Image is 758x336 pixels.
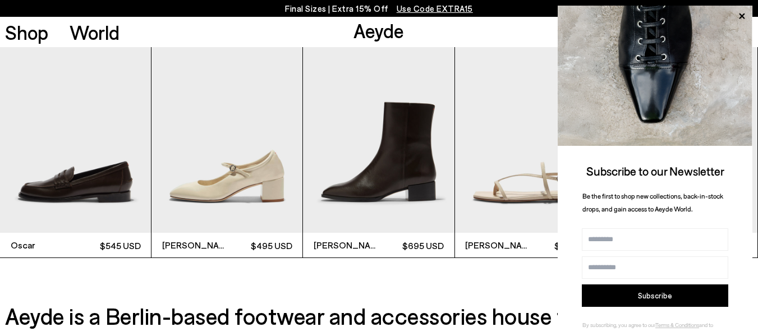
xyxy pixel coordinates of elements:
[162,238,227,252] span: [PERSON_NAME]
[455,31,607,259] div: 4 / 6
[558,6,752,146] img: ca3f721fb6ff708a270709c41d776025.jpg
[11,238,76,252] span: Oscar
[586,164,724,178] span: Subscribe to our Newsletter
[379,238,444,252] span: $695 USD
[314,238,379,252] span: [PERSON_NAME]
[303,31,454,259] div: 3 / 6
[353,19,404,42] a: Aeyde
[455,31,606,258] a: [PERSON_NAME] $325 USD
[655,321,699,328] a: Terms & Conditions
[70,22,120,42] a: World
[303,31,454,258] a: [PERSON_NAME] $695 USD
[530,238,595,252] span: $325 USD
[5,22,48,42] a: Shop
[151,31,303,259] div: 2 / 6
[397,3,473,13] span: Navigate to /collections/ss25-final-sizes
[303,31,454,233] img: Lee Leather Ankle Boots
[465,238,530,252] span: [PERSON_NAME]
[151,31,302,258] a: [PERSON_NAME] $495 USD
[582,192,723,213] span: Be the first to shop new collections, back-in-stock drops, and gain access to Aeyde World.
[455,31,606,233] img: Ella Leather Toe-Post Sandals
[227,238,292,252] span: $495 USD
[285,2,473,16] p: Final Sizes | Extra 15% Off
[5,300,752,331] h3: Aeyde is a Berlin-based footwear and accessories house founded in [DATE].
[582,284,728,307] button: Subscribe
[76,238,141,252] span: $545 USD
[151,31,302,233] img: Aline Leather Mary-Jane Pumps
[582,321,655,328] span: By subscribing, you agree to our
